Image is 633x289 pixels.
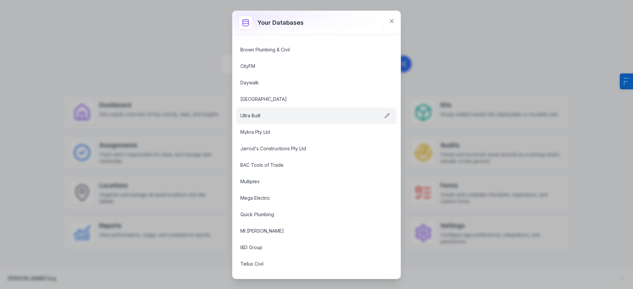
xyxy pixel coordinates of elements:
[240,228,377,234] a: Mt [PERSON_NAME]
[240,63,377,70] a: CityFM
[240,79,377,86] a: Daywalk
[240,211,377,218] a: Quick Plumbing
[240,96,377,102] a: [GEOGRAPHIC_DATA]
[240,46,377,53] a: Brown Plumbing & Civil
[240,244,377,251] a: I&D Group
[240,112,377,119] a: Ultra Built
[240,162,377,168] a: BAC Tools of Trade
[240,145,377,152] a: Jarrod's Constructions Pty Ltd
[240,30,377,37] a: Genus
[257,18,304,27] h3: Your databases
[240,195,377,201] a: Mega Electric
[240,178,377,185] a: Multiplex
[240,261,377,267] a: Tellus Civil
[240,129,377,135] a: Mykra Pty Ltd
